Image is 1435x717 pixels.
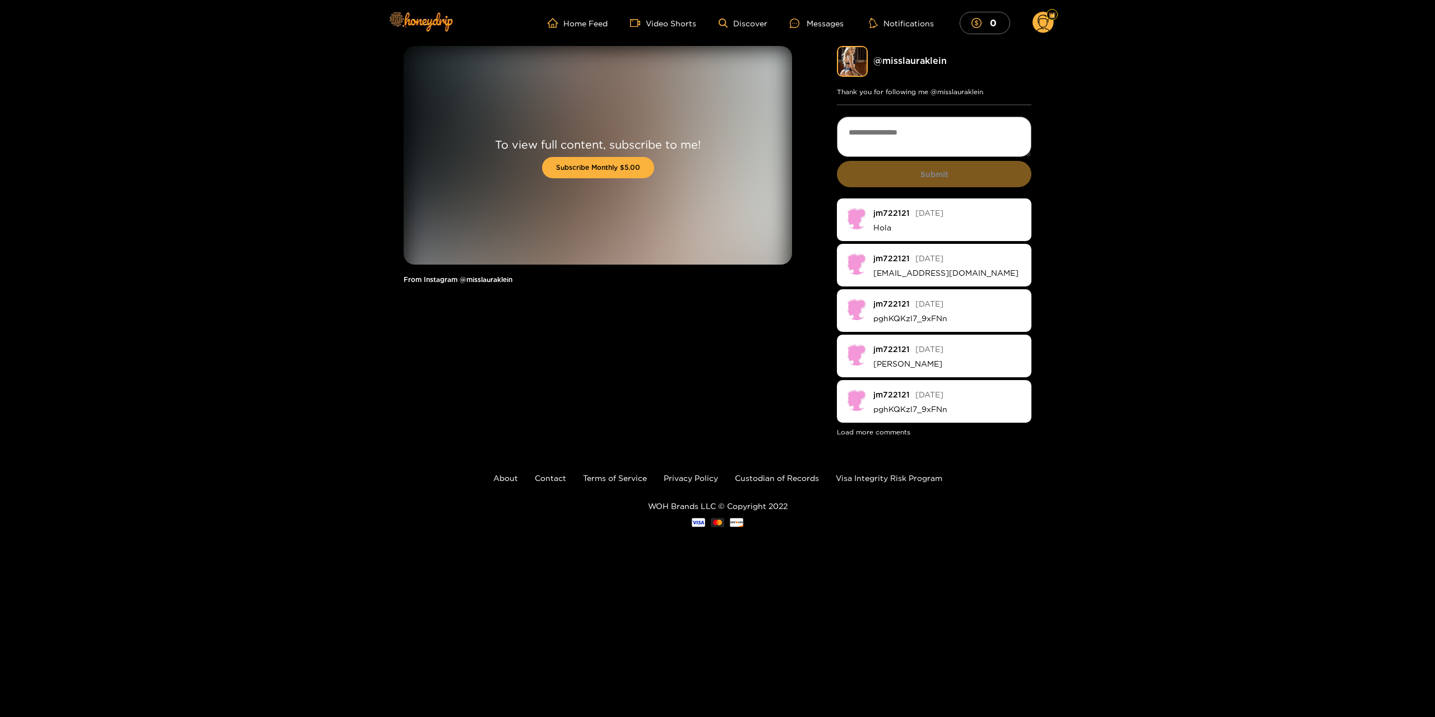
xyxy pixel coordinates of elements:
[873,359,1023,369] p: [PERSON_NAME]
[873,390,910,399] div: jm722121
[845,388,868,411] img: no-avatar.png
[790,17,844,30] div: Messages
[548,18,563,28] span: home
[1049,12,1056,18] img: Fan Level
[873,254,910,262] div: jm722121
[873,313,1023,323] p: pghKQKzl7_9xFNn
[915,209,943,217] span: [DATE]
[873,223,1023,233] p: Hola
[404,276,792,284] h1: From Instagram @misslauraklein
[873,209,910,217] div: jm722121
[837,428,910,436] button: Load more comments
[915,254,943,262] span: [DATE]
[735,474,819,482] a: Custodian of Records
[837,46,868,77] img: misslauraklein
[873,345,910,353] div: jm722121
[583,474,647,482] a: Terms of Service
[837,161,1031,187] button: Submit
[845,298,868,320] img: no-avatar.png
[719,18,767,28] a: Discover
[548,18,608,28] a: Home Feed
[493,474,518,482] a: About
[845,207,868,229] img: no-avatar.png
[630,18,646,28] span: video-camera
[664,474,718,482] a: Privacy Policy
[915,345,943,353] span: [DATE]
[960,12,1010,34] button: 0
[873,55,947,66] a: @ misslauraklein
[495,137,701,151] p: To view full content, subscribe to me!
[845,343,868,366] img: no-avatar.png
[873,268,1023,278] p: [EMAIL_ADDRESS][DOMAIN_NAME]
[535,474,566,482] a: Contact
[915,299,943,308] span: [DATE]
[915,390,943,399] span: [DATE]
[988,17,998,29] mark: 0
[542,157,654,178] button: Subscribe Monthly $5.00
[971,18,987,28] span: dollar
[873,404,1023,414] p: pghKQKzl7_9xFNn
[630,18,696,28] a: Video Shorts
[837,88,1031,96] p: Thank you for following me @misslauraklein
[866,17,937,29] button: Notifications
[836,474,942,482] a: Visa Integrity Risk Program
[873,299,910,308] div: jm722121
[845,252,868,275] img: no-avatar.png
